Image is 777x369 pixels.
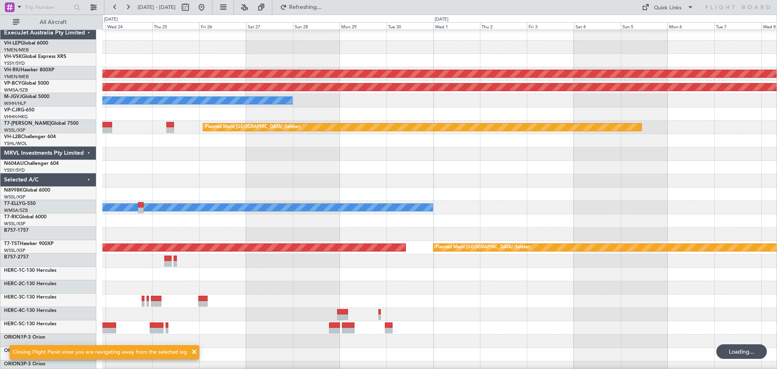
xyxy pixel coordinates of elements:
[4,201,36,206] a: T7-ELLYG-550
[435,241,531,254] div: Planned Maint [GEOGRAPHIC_DATA] (Seletar)
[4,201,22,206] span: T7-ELLY
[4,215,19,220] span: T7-RIC
[4,121,79,126] a: T7-[PERSON_NAME]Global 7500
[621,22,668,30] div: Sun 5
[638,1,698,14] button: Quick Links
[716,344,767,359] div: Loading...
[4,121,51,126] span: T7-[PERSON_NAME]
[205,121,300,133] div: Planned Maint [GEOGRAPHIC_DATA] (Seletar)
[4,94,49,99] a: M-JGVJGlobal 5000
[246,22,293,30] div: Sat 27
[435,16,448,23] div: [DATE]
[276,1,325,14] button: Refreshing...
[4,108,21,113] span: VP-CJR
[527,22,574,30] div: Fri 3
[4,108,34,113] a: VP-CJRG-650
[4,94,22,99] span: M-JGVJ
[4,127,25,133] a: WSSL/XSP
[104,16,118,23] div: [DATE]
[4,215,47,220] a: T7-RICGlobal 6000
[4,81,21,86] span: VP-BCY
[4,282,21,286] span: HERC-2
[340,22,386,30] div: Mon 29
[4,241,53,246] a: T7-TSTHawker 900XP
[4,228,20,233] span: B757-1
[4,247,25,254] a: WSSL/XSP
[4,74,29,80] a: YMEN/MEB
[4,308,56,313] a: HERC-4C-130 Hercules
[480,22,527,30] div: Thu 2
[4,161,24,166] span: N604AU
[654,4,681,12] div: Quick Links
[106,22,153,30] div: Wed 24
[667,22,714,30] div: Mon 6
[4,295,21,300] span: HERC-3
[4,41,21,46] span: VH-LEP
[4,255,20,260] span: B757-2
[21,19,85,25] span: All Aircraft
[4,114,28,120] a: VHHH/HKG
[4,41,48,46] a: VH-LEPGlobal 6000
[4,295,56,300] a: HERC-3C-130 Hercules
[4,322,56,326] a: HERC-5C-130 Hercules
[138,4,176,11] span: [DATE] - [DATE]
[4,308,21,313] span: HERC-4
[4,167,25,173] a: YSSY/SYD
[4,255,29,260] a: B757-2757
[4,188,50,193] a: N8998KGlobal 6000
[4,54,22,59] span: VH-VSK
[199,22,246,30] div: Fri 26
[293,22,340,30] div: Sun 28
[4,60,25,66] a: YSSY/SYD
[4,221,25,227] a: WSSL/XSP
[4,100,26,107] a: WIHH/HLP
[4,228,29,233] a: B757-1757
[4,322,21,326] span: HERC-5
[386,22,433,30] div: Tue 30
[4,141,27,147] a: YSHL/WOL
[4,134,56,139] a: VH-L2BChallenger 604
[433,22,480,30] div: Wed 1
[9,16,88,29] button: All Aircraft
[4,161,59,166] a: N604AUChallenger 604
[4,68,21,73] span: VH-RIU
[4,47,29,53] a: YMEN/MEB
[4,68,54,73] a: VH-RIUHawker 800XP
[4,268,21,273] span: HERC-1
[152,22,199,30] div: Thu 25
[4,188,23,193] span: N8998K
[574,22,621,30] div: Sat 4
[4,194,25,200] a: WSSL/XSP
[4,207,28,213] a: WMSA/SZB
[289,4,323,10] span: Refreshing...
[4,81,49,86] a: VP-BCYGlobal 5000
[25,1,71,13] input: Trip Number
[4,282,56,286] a: HERC-2C-130 Hercules
[4,268,56,273] a: HERC-1C-130 Hercules
[4,241,20,246] span: T7-TST
[4,134,21,139] span: VH-L2B
[4,87,28,93] a: WMSA/SZB
[13,348,187,356] div: Closing Flight Panel since you are navigating away from the selected leg
[714,22,761,30] div: Tue 7
[4,54,66,59] a: VH-VSKGlobal Express XRS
